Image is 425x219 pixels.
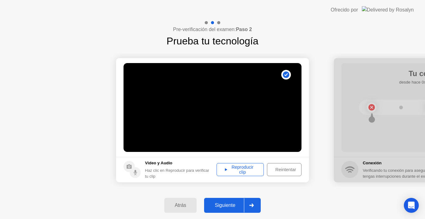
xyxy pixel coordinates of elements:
div: Reintentar [269,167,302,172]
div: Atrás [166,203,195,208]
img: Delivered by Rosalyn [362,6,414,13]
button: Reproducir clip [217,163,264,176]
b: Paso 2 [236,27,252,32]
div: Reproducir clip [219,165,262,175]
h4: Pre-verificación del examen: [173,26,252,33]
h1: Prueba tu tecnología [166,34,258,48]
button: Siguiente [204,198,261,213]
button: Atrás [164,198,197,213]
div: Siguiente [206,203,244,208]
div: Haz clic en Reproducir para verificar tu clip [145,167,213,179]
button: Reintentar [267,163,301,176]
div: Open Intercom Messenger [404,198,419,213]
div: Ofrecido por [331,6,358,14]
h5: Vídeo y Audio [145,160,213,166]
